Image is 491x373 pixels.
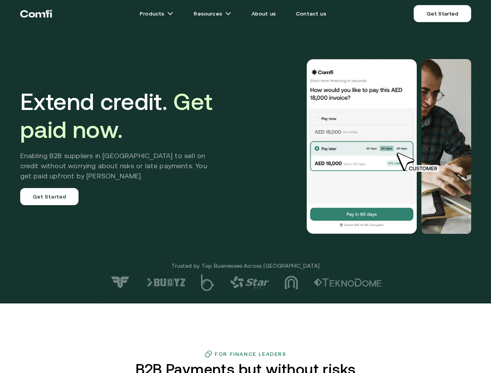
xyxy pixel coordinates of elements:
img: Would you like to pay this AED 18,000.00 invoice? [421,59,471,234]
a: Resourcesarrow icons [184,6,240,21]
img: cursor [391,152,447,173]
h1: Extend credit. [20,88,219,144]
a: About us [242,6,285,21]
img: logo-7 [110,276,131,289]
h3: For Finance Leaders [215,351,286,357]
a: Productsarrow icons [130,6,183,21]
img: arrow icons [167,10,173,17]
img: logo-5 [201,274,215,291]
a: Return to the top of the Comfi home page [20,2,52,25]
h2: Enabling B2B suppliers in [GEOGRAPHIC_DATA] to sell on credit without worrying about risks or lat... [20,151,219,181]
img: logo-6 [147,278,185,287]
img: Would you like to pay this AED 18,000.00 invoice? [306,59,418,234]
img: logo-2 [314,278,382,287]
a: Get Started [414,5,471,22]
a: Contact us [287,6,335,21]
img: logo-3 [285,275,298,289]
img: arrow icons [225,10,231,17]
img: logo-4 [230,276,269,289]
a: Get Started [20,188,79,205]
img: finance [204,350,212,358]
